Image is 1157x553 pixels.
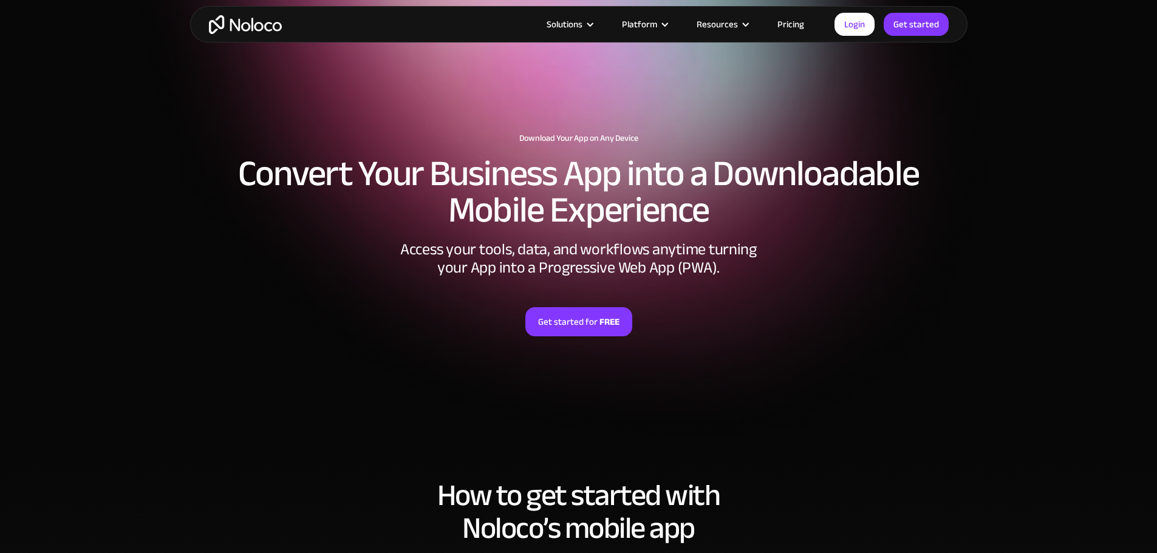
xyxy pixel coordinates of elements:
[202,155,955,228] h2: Convert Your Business App into a Downloadable Mobile Experience
[209,15,282,34] a: home
[884,13,949,36] a: Get started
[681,16,762,32] div: Resources
[762,16,819,32] a: Pricing
[202,479,955,545] h2: How to get started with Noloco’s mobile app
[547,16,582,32] div: Solutions
[397,240,761,277] div: Access your tools, data, and workflows anytime turning your App into a Progressive Web App (PWA).
[697,16,738,32] div: Resources
[531,16,607,32] div: Solutions
[607,16,681,32] div: Platform
[599,314,619,330] strong: FREE
[622,16,657,32] div: Platform
[525,307,632,336] a: Get started forFREE
[202,134,955,143] h1: Download Your App on Any Device
[834,13,875,36] a: Login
